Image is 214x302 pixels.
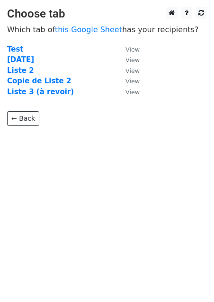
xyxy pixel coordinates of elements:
a: [DATE] [7,55,34,64]
a: ← Back [7,111,39,126]
small: View [125,67,140,74]
small: View [125,89,140,96]
a: Liste 3 (à revoir) [7,88,74,96]
a: View [116,66,140,75]
h3: Choose tab [7,7,207,21]
a: View [116,55,140,64]
small: View [125,78,140,85]
a: Test [7,45,24,53]
a: View [116,88,140,96]
a: View [116,45,140,53]
a: Liste 2 [7,66,34,75]
a: Copie de Liste 2 [7,77,71,85]
a: View [116,77,140,85]
small: View [125,46,140,53]
p: Which tab of has your recipients? [7,25,207,35]
small: View [125,56,140,63]
a: this Google Sheet [55,25,122,34]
